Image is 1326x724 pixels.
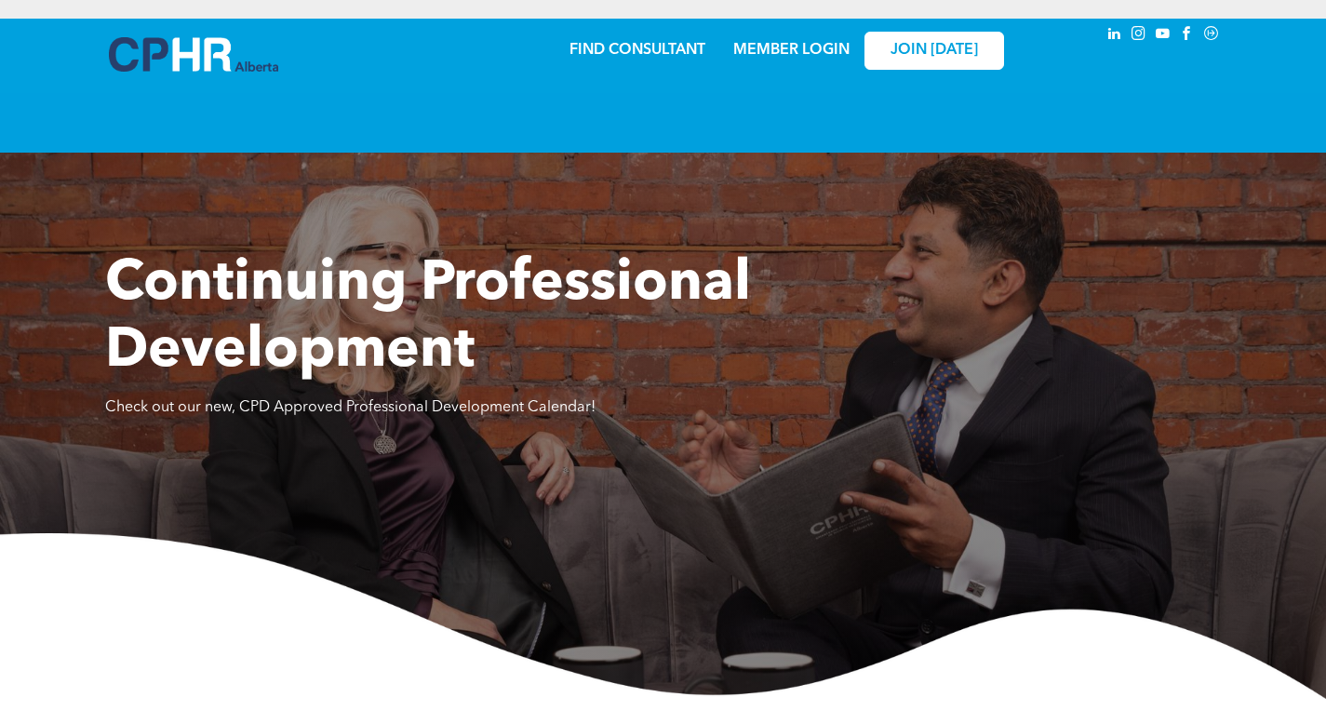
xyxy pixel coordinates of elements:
a: youtube [1153,23,1173,48]
a: instagram [1129,23,1149,48]
a: facebook [1177,23,1198,48]
a: JOIN [DATE] [864,32,1004,70]
span: Check out our new, CPD Approved Professional Development Calendar! [105,400,596,415]
span: JOIN [DATE] [891,42,978,60]
img: A blue and white logo for cp alberta [109,37,278,72]
a: Social network [1201,23,1222,48]
a: linkedin [1105,23,1125,48]
a: FIND CONSULTANT [569,43,705,58]
span: Continuing Professional Development [105,257,751,380]
a: MEMBER LOGIN [733,43,850,58]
